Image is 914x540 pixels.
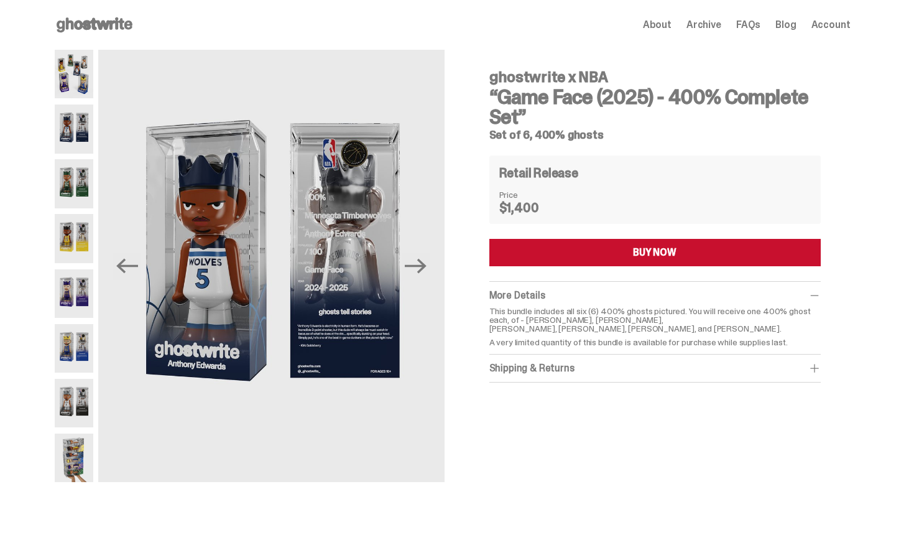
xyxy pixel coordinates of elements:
[811,20,851,30] a: Account
[499,167,578,179] h4: Retail Release
[55,105,94,153] img: NBA-400-HG-Ant.png
[55,379,94,427] img: NBA-400-HG-Wemby.png
[489,70,821,85] h4: ghostwrite x NBA
[643,20,672,30] a: About
[98,50,444,482] img: NBA-400-HG-Ant.png
[113,253,141,280] button: Previous
[489,307,821,333] p: This bundle includes all six (6) 400% ghosts pictured. You will receive one 400% ghost each, of -...
[55,434,94,482] img: NBA-400-HG-Scale.png
[775,20,796,30] a: Blog
[499,202,561,214] dd: $1,400
[736,20,760,30] a: FAQs
[55,324,94,373] img: NBA-400-HG-Steph.png
[489,239,821,266] button: BUY NOW
[489,362,821,375] div: Shipping & Returns
[499,190,561,199] dt: Price
[633,248,676,258] div: BUY NOW
[489,87,821,127] h3: “Game Face (2025) - 400% Complete Set”
[402,253,430,280] button: Next
[489,338,821,347] p: A very limited quantity of this bundle is available for purchase while supplies last.
[489,129,821,141] h5: Set of 6, 400% ghosts
[55,50,94,98] img: NBA-400-HG-Main.png
[55,159,94,208] img: NBA-400-HG-Giannis.png
[55,269,94,318] img: NBA-400-HG-Luka.png
[686,20,721,30] a: Archive
[55,214,94,263] img: NBA-400-HG%20Bron.png
[489,289,545,302] span: More Details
